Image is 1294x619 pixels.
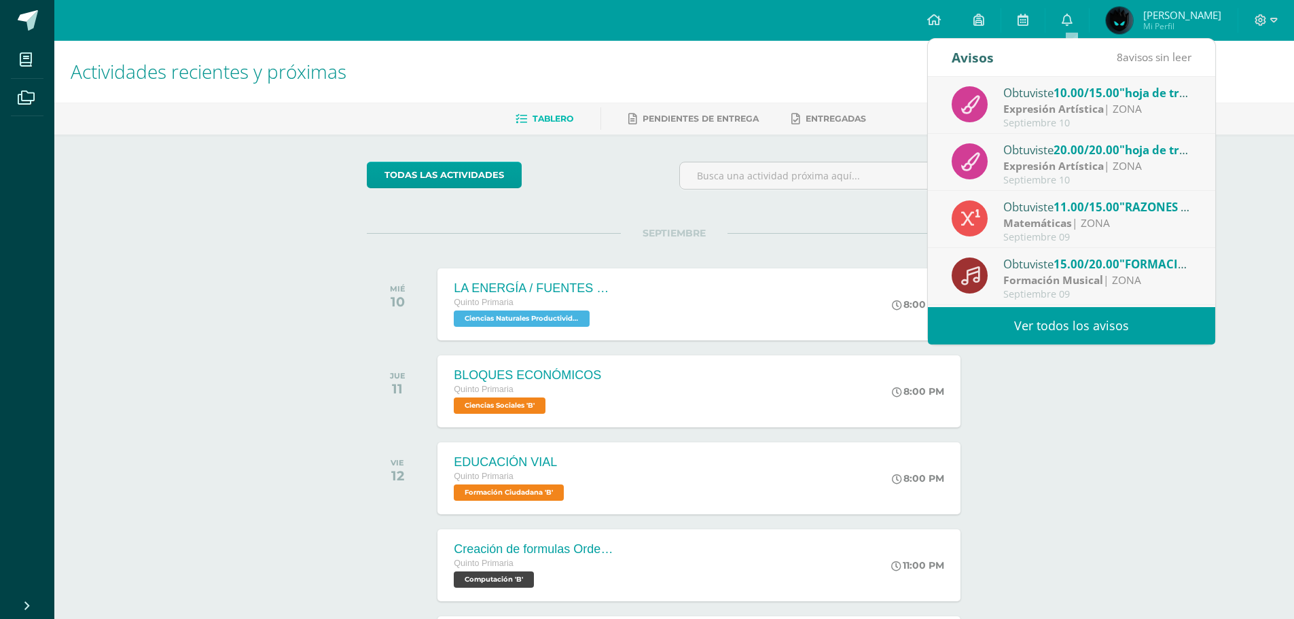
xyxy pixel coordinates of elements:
div: Obtuviste en [1003,84,1192,101]
span: 11.00/15.00 [1054,199,1119,215]
span: "hoja de trabajo 2" [1119,85,1225,101]
div: 8:00 PM [892,472,944,484]
span: Tablero [533,113,573,124]
strong: Expresión Artística [1003,101,1104,116]
span: Quinto Primaria [454,559,514,568]
div: 8:00 PM [892,385,944,397]
div: Obtuviste en [1003,255,1192,272]
div: Avisos [952,39,994,76]
div: BLOQUES ECONÓMICOS [454,368,601,383]
div: Obtuviste en [1003,198,1192,215]
span: 20.00/20.00 [1054,142,1119,158]
span: SEPTIEMBRE [621,227,727,239]
a: todas las Actividades [367,162,522,188]
div: Septiembre 10 [1003,118,1192,129]
div: Obtuviste en [1003,141,1192,158]
strong: Expresión Artística [1003,158,1104,173]
span: "hoja de trabajo 1" [1119,142,1225,158]
span: Ciencias Naturales Productividad y Desarrollo 'B' [454,311,590,327]
span: [PERSON_NAME] [1143,8,1221,22]
img: b97df1b91239debd201169505a784f89.png [1106,7,1133,34]
a: Pendientes de entrega [628,108,759,130]
span: avisos sin leer [1117,50,1191,65]
a: Ver todos los avisos [928,307,1215,344]
div: | ZONA [1003,215,1192,231]
span: 10.00/15.00 [1054,85,1119,101]
div: Creación de formulas Orden jerárquico [454,542,617,556]
div: 10 [390,294,406,310]
span: Quinto Primaria [454,298,514,307]
div: EDUCACIÓN VIAL [454,455,567,470]
div: | ZONA [1003,272,1192,288]
div: VIE [391,458,404,467]
span: Quinto Primaria [454,385,514,394]
span: Actividades recientes y próximas [71,58,346,84]
div: JUE [390,371,406,381]
span: Pendientes de entrega [643,113,759,124]
div: | ZONA [1003,101,1192,117]
div: LA ENERGÍA / FUENTES DE ENERGÍA [454,281,617,296]
a: Tablero [516,108,573,130]
span: Mi Perfil [1143,20,1221,32]
a: Entregadas [791,108,866,130]
span: Quinto Primaria [454,472,514,481]
div: MIÉ [390,284,406,294]
div: 12 [391,467,404,484]
div: | ZONA [1003,158,1192,174]
div: Septiembre 09 [1003,232,1192,243]
div: 11 [390,381,406,397]
div: 8:00 PM [892,298,944,311]
div: Septiembre 09 [1003,289,1192,300]
div: 11:00 PM [891,559,944,571]
div: Septiembre 10 [1003,175,1192,186]
span: Computación 'B' [454,571,534,588]
span: Ciencias Sociales 'B' [454,397,545,414]
span: 15.00/20.00 [1054,256,1119,272]
span: Formación Ciudadana 'B' [454,484,564,501]
input: Busca una actividad próxima aquí... [680,162,981,189]
strong: Formación Musical [1003,272,1103,287]
span: Entregadas [806,113,866,124]
span: 8 [1117,50,1123,65]
strong: Matemáticas [1003,215,1072,230]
